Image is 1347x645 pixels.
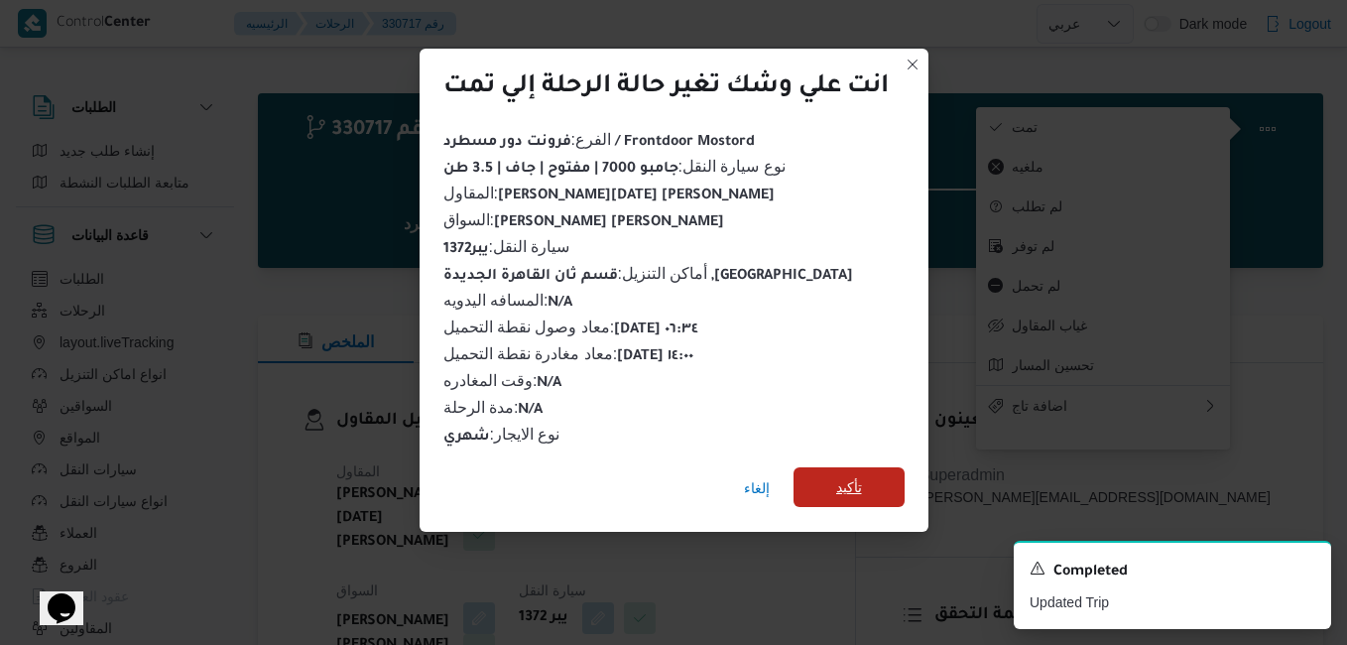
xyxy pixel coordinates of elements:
[736,468,778,508] button: إلغاء
[443,399,544,416] span: مدة الرحلة :
[443,211,724,228] span: السواق :
[443,426,560,443] span: نوع الايجار :
[617,349,693,365] b: [DATE] ١٤:٠٠
[443,372,562,389] span: وقت المغادره :
[614,322,698,338] b: [DATE] ٠٦:٣٤
[443,319,699,335] span: معاد وصول نقطة التحميل :
[901,53,924,76] button: Closes this modal window
[443,345,694,362] span: معاد مغادرة نقطة التحميل :
[498,189,775,204] b: [PERSON_NAME][DATE] [PERSON_NAME]
[443,131,755,148] span: الفرع :
[443,269,854,285] b: قسم ثان القاهرة الجديدة ,[GEOGRAPHIC_DATA]
[1030,592,1315,613] p: Updated Trip
[537,376,561,392] b: N/A
[443,135,755,151] b: فرونت دور مسطرد / Frontdoor Mostord
[443,265,854,282] span: أماكن التنزيل :
[1053,561,1128,584] span: Completed
[494,215,724,231] b: [PERSON_NAME] [PERSON_NAME]
[20,566,83,625] iframe: chat widget
[1030,559,1315,584] div: Notification
[744,476,770,500] span: إلغاء
[518,403,543,419] b: N/A
[443,162,678,178] b: جامبو 7000 | مفتوح | جاف | 3.5 طن
[443,292,573,309] span: المسافه اليدويه :
[443,238,570,255] span: سيارة النقل :
[836,475,862,499] span: تأكيد
[548,296,572,312] b: N/A
[443,185,775,201] span: المقاول :
[443,430,490,446] b: شهري
[443,242,489,258] b: يبر1372
[443,72,889,104] div: انت علي وشك تغير حالة الرحلة إلي تمت
[794,467,905,507] button: تأكيد
[443,158,786,175] span: نوع سيارة النقل :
